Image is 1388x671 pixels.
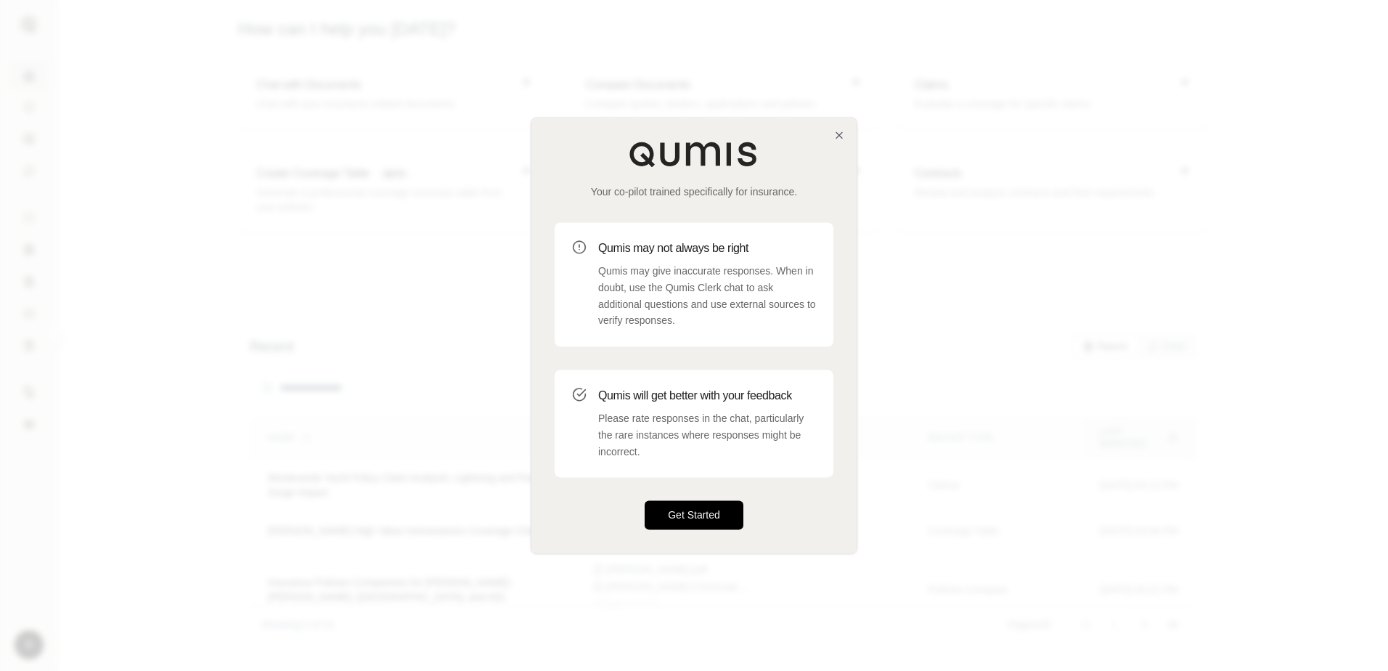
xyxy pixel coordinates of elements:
[598,410,816,460] p: Please rate responses in the chat, particularly the rare instances where responses might be incor...
[598,240,816,257] h3: Qumis may not always be right
[598,263,816,329] p: Qumis may give inaccurate responses. When in doubt, use the Qumis Clerk chat to ask additional qu...
[645,501,743,530] button: Get Started
[598,387,816,404] h3: Qumis will get better with your feedback
[555,184,833,199] p: Your co-pilot trained specifically for insurance.
[629,141,759,167] img: Qumis Logo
